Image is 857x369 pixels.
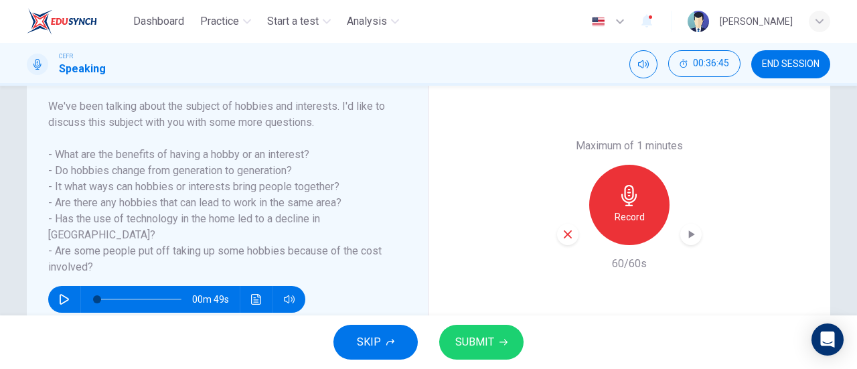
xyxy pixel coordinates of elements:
button: Click to see the audio transcription [246,286,267,313]
button: Record [589,165,670,245]
img: Profile picture [688,11,709,32]
button: END SESSION [751,50,830,78]
button: Start a test [262,9,336,33]
h6: Record [615,209,645,225]
h6: Maximum of 1 minutes [576,138,683,154]
span: 00m 49s [192,286,240,313]
span: Analysis [347,13,387,29]
span: SUBMIT [455,333,494,352]
button: Analysis [341,9,404,33]
a: EduSynch logo [27,8,128,35]
h6: 60/60s [612,256,647,272]
span: CEFR [59,52,73,61]
button: 00:36:45 [668,50,741,77]
div: [PERSON_NAME] [720,13,793,29]
button: Dashboard [128,9,189,33]
span: 00:36:45 [693,58,729,69]
span: SKIP [357,333,381,352]
div: Mute [629,50,657,78]
span: Start a test [267,13,319,29]
h1: Speaking [59,61,106,77]
button: SUBMIT [439,325,524,360]
h6: We've been talking about the subject of hobbies and interests. I'd like to discuss this subject w... [48,98,390,275]
div: Open Intercom Messenger [811,323,844,356]
span: END SESSION [762,59,820,70]
button: Practice [195,9,256,33]
span: Practice [200,13,239,29]
img: en [590,17,607,27]
span: Dashboard [133,13,184,29]
img: EduSynch logo [27,8,97,35]
button: SKIP [333,325,418,360]
div: Hide [668,50,741,78]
